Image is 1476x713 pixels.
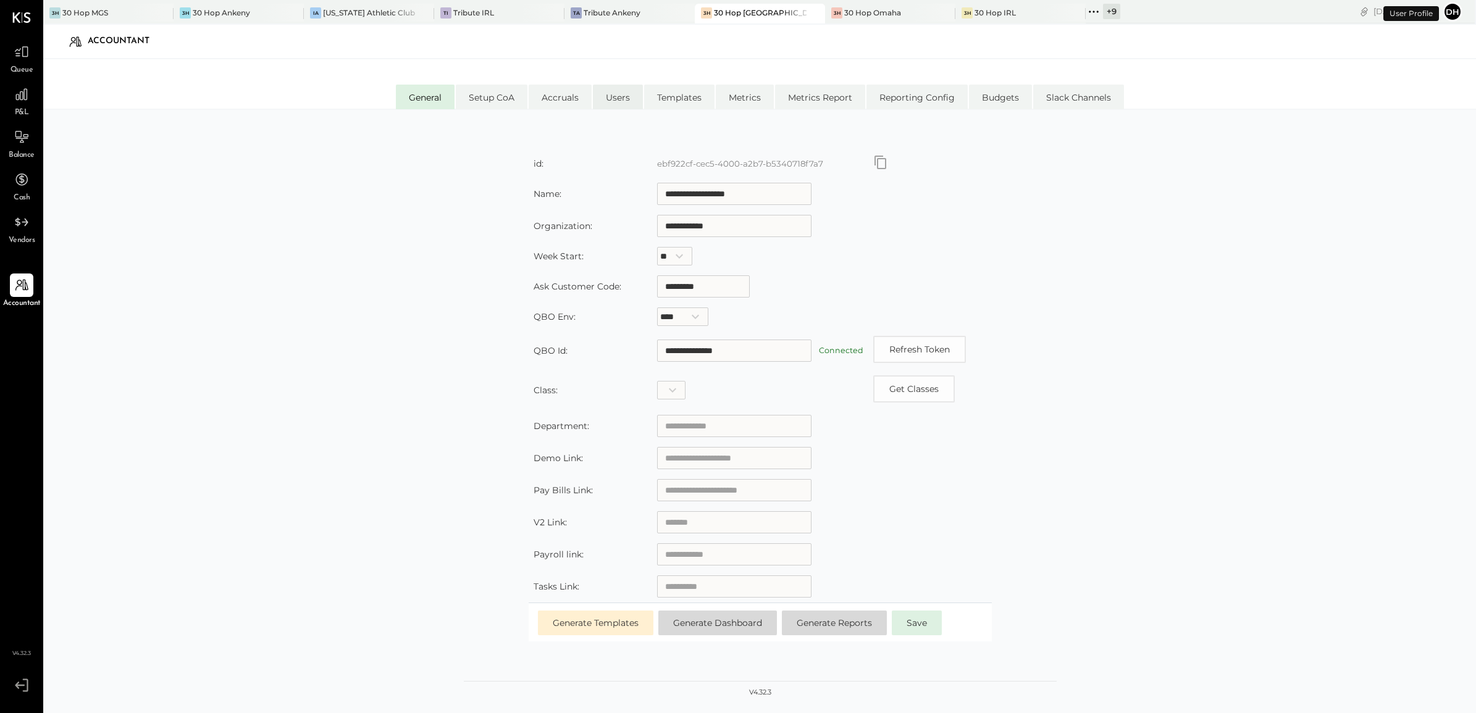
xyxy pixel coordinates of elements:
[534,452,583,464] label: Demo Link:
[584,7,640,18] div: Tribute Ankeny
[782,611,887,635] button: Generate Reports
[593,85,643,109] li: Users
[453,7,494,18] div: Tribute IRL
[62,7,108,18] div: 30 Hop MGS
[553,617,639,628] span: Generate Templates
[534,158,543,169] label: id:
[10,65,33,76] span: Queue
[1103,4,1120,19] div: + 9
[701,7,712,19] div: 3H
[1383,6,1439,21] div: User Profile
[534,345,568,356] label: QBO Id:
[88,31,162,51] div: Accountant
[831,7,842,19] div: 3H
[866,85,968,109] li: Reporting Config
[819,346,863,355] label: Connected
[775,85,865,109] li: Metrics Report
[534,549,584,560] label: Payroll link:
[534,188,561,199] label: Name:
[657,159,823,169] label: ebf922cf-cec5-4000-a2b7-b5340718f7a7
[1,125,43,161] a: Balance
[534,220,592,231] label: Organization:
[1373,6,1440,17] div: [DATE]
[193,7,250,18] div: 30 Hop Ankeny
[456,85,527,109] li: Setup CoA
[534,281,621,292] label: Ask Customer Code:
[1443,2,1462,22] button: Dh
[571,7,582,19] div: TA
[534,517,567,528] label: V2 Link:
[797,617,872,628] span: Generate Reports
[15,107,29,119] span: P&L
[714,7,807,18] div: 30 Hop [GEOGRAPHIC_DATA]
[323,7,415,18] div: [US_STATE] Athletic Club
[962,7,973,19] div: 3H
[1,211,43,246] a: Vendors
[534,485,593,496] label: Pay Bills Link:
[1,40,43,76] a: Queue
[844,7,901,18] div: 30 Hop Omaha
[1358,5,1370,18] div: copy link
[49,7,61,19] div: 3H
[1033,85,1124,109] li: Slack Channels
[969,85,1032,109] li: Budgets
[529,85,592,109] li: Accruals
[907,617,927,628] span: Save
[440,7,451,19] div: TI
[658,611,777,635] button: Generate Dashboard
[534,420,589,432] label: Department:
[644,85,715,109] li: Templates
[673,617,762,628] span: Generate Dashboard
[396,85,455,109] li: General
[1,83,43,119] a: P&L
[873,375,955,402] button: Copy id
[538,611,653,635] button: Generate Templates
[892,611,942,635] button: Save
[716,85,774,109] li: Metrics
[9,235,35,246] span: Vendors
[534,385,558,396] label: Class:
[1,273,43,309] a: Accountant
[873,155,888,170] button: Copy id
[975,7,1016,18] div: 30 Hop IRL
[534,251,584,262] label: Week Start:
[534,581,579,592] label: Tasks Link:
[873,336,966,363] button: Refresh Token
[534,311,576,322] label: QBO Env:
[1,168,43,204] a: Cash
[9,150,35,161] span: Balance
[749,688,771,698] div: v 4.32.3
[310,7,321,19] div: IA
[3,298,41,309] span: Accountant
[14,193,30,204] span: Cash
[180,7,191,19] div: 3H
